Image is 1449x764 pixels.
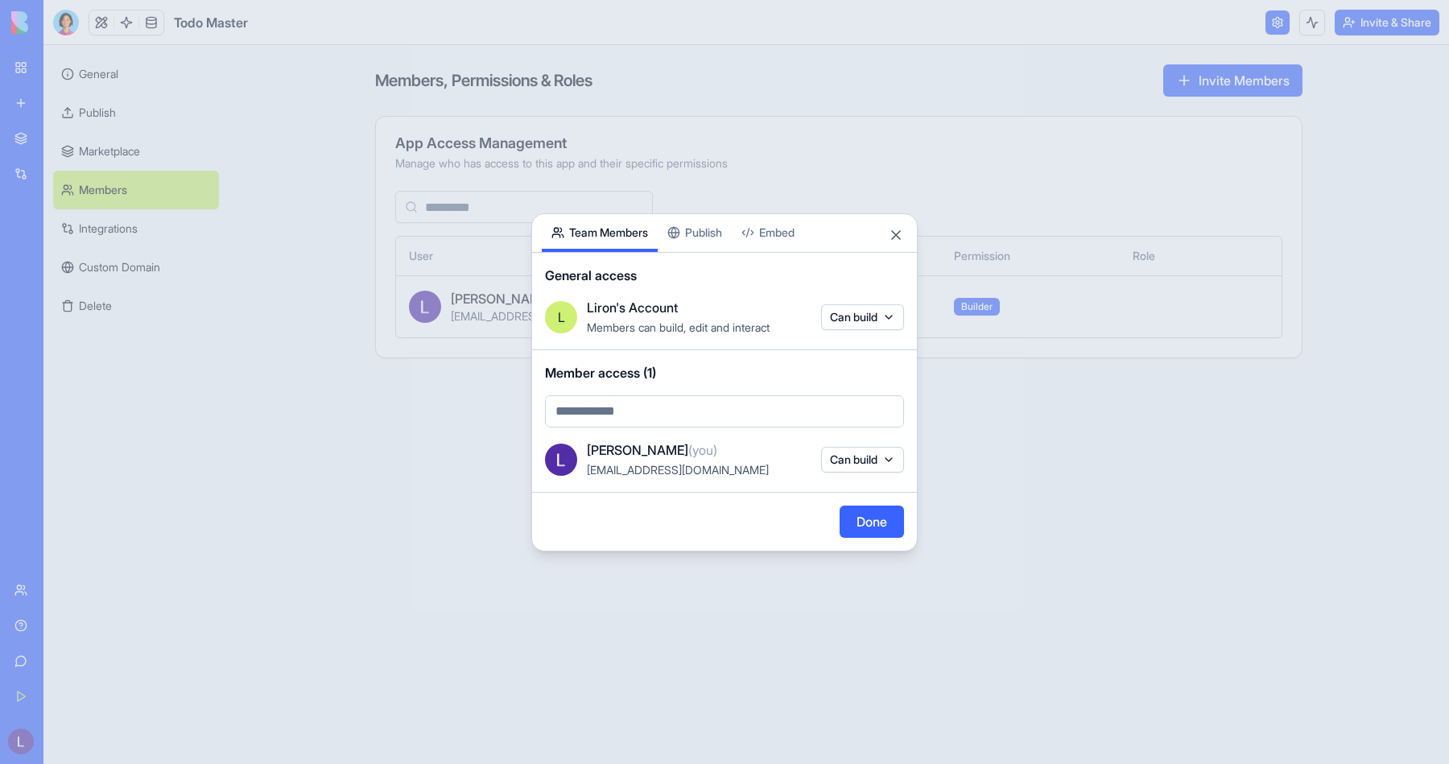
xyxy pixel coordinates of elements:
[587,440,717,460] span: [PERSON_NAME]
[587,320,770,334] span: Members can build, edit and interact
[658,214,732,252] button: Publish
[587,463,769,477] span: [EMAIL_ADDRESS][DOMAIN_NAME]
[840,506,904,538] button: Done
[558,308,565,327] span: L
[587,298,678,317] span: Liron's Account
[545,266,904,285] span: General access
[732,214,804,252] button: Embed
[821,304,904,330] button: Can build
[545,363,904,382] span: Member access (1)
[821,447,904,473] button: Can build
[545,444,577,476] img: ACg8ocIkPHe-c6Z4167EL9fDX8-ZQE8g2Ak-hjCPzNOIFxXLDkKRyg=s96-c
[688,442,717,458] span: (you)
[542,214,658,252] button: Team Members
